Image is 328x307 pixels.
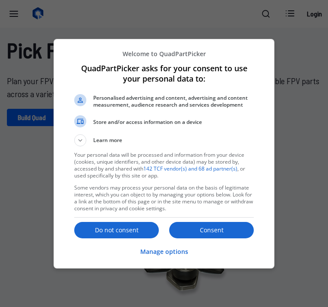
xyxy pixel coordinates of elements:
h1: QuadPartPicker asks for your consent to use your personal data to: [74,63,254,84]
p: Manage options [140,247,188,256]
div: QuadPartPicker asks for your consent to use your personal data to: [54,39,274,269]
p: Do not consent [74,226,159,234]
span: Store and/or access information on a device [93,119,254,126]
span: Personalised advertising and content, advertising and content measurement, audience research and ... [93,95,254,108]
a: 142 TCF vendor(s) and 68 ad partner(s) [143,165,237,172]
p: Consent [169,226,254,234]
p: Welcome to QuadPartPicker [74,50,254,58]
button: Do not consent [74,222,159,238]
button: Consent [169,222,254,238]
p: Some vendors may process your personal data on the basis of legitimate interest, which you can ob... [74,184,254,212]
p: Your personal data will be processed and information from your device (cookies, unique identifier... [74,152,254,179]
button: Manage options [140,243,188,261]
span: Learn more [93,136,122,146]
button: Learn more [74,134,254,146]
